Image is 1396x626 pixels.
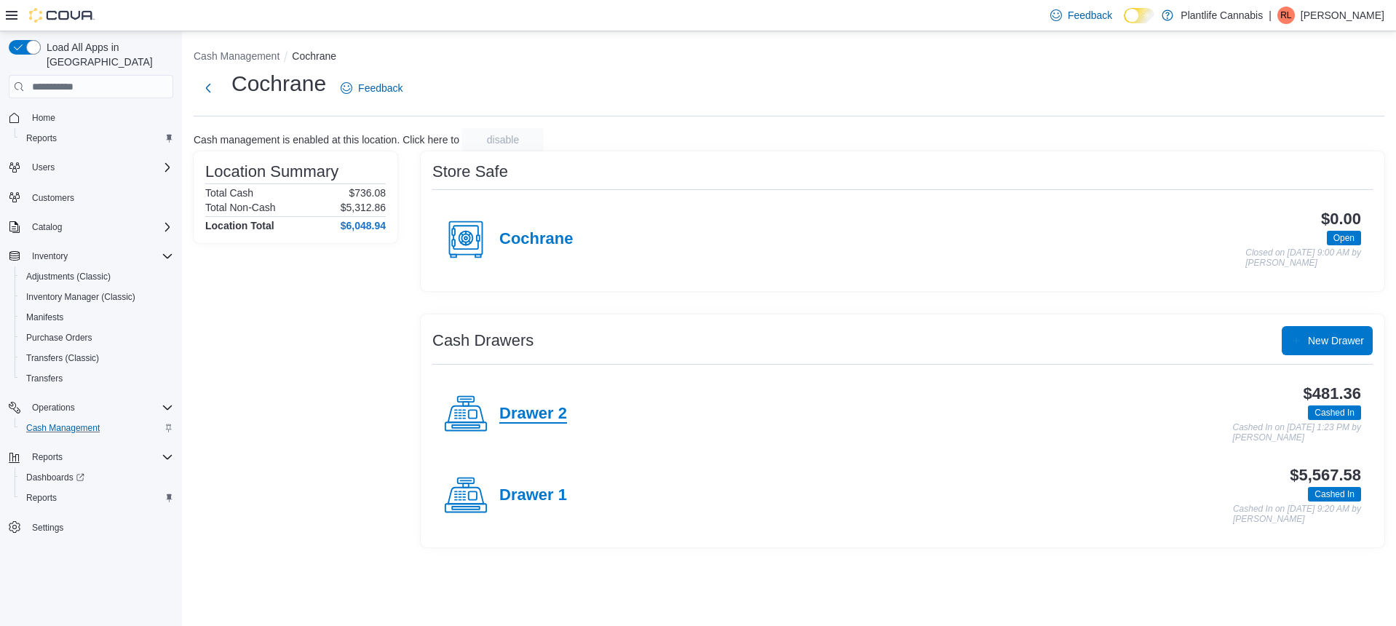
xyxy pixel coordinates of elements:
[20,130,63,147] a: Reports
[26,472,84,483] span: Dashboards
[499,486,567,505] h4: Drawer 1
[1181,7,1263,24] p: Plantlife Cannabis
[1290,467,1361,484] h3: $5,567.58
[20,419,173,437] span: Cash Management
[1282,326,1373,355] button: New Drawer
[26,399,81,416] button: Operations
[205,187,253,199] h6: Total Cash
[231,69,326,98] h1: Cochrane
[26,271,111,282] span: Adjustments (Classic)
[26,492,57,504] span: Reports
[26,352,99,364] span: Transfers (Classic)
[26,218,173,236] span: Catalog
[26,422,100,434] span: Cash Management
[20,349,173,367] span: Transfers (Classic)
[1301,7,1384,24] p: [PERSON_NAME]
[26,108,173,127] span: Home
[1269,7,1272,24] p: |
[1068,8,1112,23] span: Feedback
[1245,248,1361,268] p: Closed on [DATE] 9:00 AM by [PERSON_NAME]
[26,399,173,416] span: Operations
[26,332,92,344] span: Purchase Orders
[15,128,179,148] button: Reports
[20,329,98,346] a: Purchase Orders
[3,157,179,178] button: Users
[3,246,179,266] button: Inventory
[15,307,179,328] button: Manifests
[26,312,63,323] span: Manifests
[32,162,55,173] span: Users
[32,250,68,262] span: Inventory
[26,109,61,127] a: Home
[3,447,179,467] button: Reports
[26,448,68,466] button: Reports
[32,522,63,534] span: Settings
[41,40,173,69] span: Load All Apps in [GEOGRAPHIC_DATA]
[20,349,105,367] a: Transfers (Classic)
[15,266,179,287] button: Adjustments (Classic)
[341,220,386,231] h4: $6,048.94
[32,221,62,233] span: Catalog
[26,218,68,236] button: Catalog
[20,419,106,437] a: Cash Management
[20,329,173,346] span: Purchase Orders
[1314,488,1355,501] span: Cashed In
[3,107,179,128] button: Home
[20,130,173,147] span: Reports
[20,469,173,486] span: Dashboards
[20,268,116,285] a: Adjustments (Classic)
[358,81,402,95] span: Feedback
[26,159,60,176] button: Users
[1277,7,1295,24] div: Rob Loree
[487,132,519,147] span: disable
[499,230,573,249] h4: Cochrane
[499,405,567,424] h4: Drawer 2
[1321,210,1361,228] h3: $0.00
[26,132,57,144] span: Reports
[26,448,173,466] span: Reports
[1304,385,1361,403] h3: $481.36
[1233,504,1361,524] p: Cashed In on [DATE] 9:20 AM by [PERSON_NAME]
[32,451,63,463] span: Reports
[194,49,1384,66] nav: An example of EuiBreadcrumbs
[205,202,276,213] h6: Total Non-Cash
[20,309,173,326] span: Manifests
[26,519,69,536] a: Settings
[1124,23,1125,24] span: Dark Mode
[349,187,386,199] p: $736.08
[26,291,135,303] span: Inventory Manager (Classic)
[26,189,80,207] a: Customers
[26,159,173,176] span: Users
[20,288,173,306] span: Inventory Manager (Classic)
[194,50,279,62] button: Cash Management
[205,163,338,181] h3: Location Summary
[1308,333,1364,348] span: New Drawer
[20,268,173,285] span: Adjustments (Classic)
[20,370,68,387] a: Transfers
[15,418,179,438] button: Cash Management
[1232,423,1361,443] p: Cashed In on [DATE] 1:23 PM by [PERSON_NAME]
[26,247,74,265] button: Inventory
[20,489,63,507] a: Reports
[26,188,173,206] span: Customers
[20,288,141,306] a: Inventory Manager (Classic)
[9,101,173,576] nav: Complex example
[1314,406,1355,419] span: Cashed In
[341,202,386,213] p: $5,312.86
[32,402,75,413] span: Operations
[1124,8,1154,23] input: Dark Mode
[1308,405,1361,420] span: Cashed In
[15,368,179,389] button: Transfers
[1308,487,1361,502] span: Cashed In
[15,328,179,348] button: Purchase Orders
[3,217,179,237] button: Catalog
[194,74,223,103] button: Next
[3,186,179,207] button: Customers
[205,220,274,231] h4: Location Total
[26,373,63,384] span: Transfers
[432,163,508,181] h3: Store Safe
[3,397,179,418] button: Operations
[15,348,179,368] button: Transfers (Classic)
[462,128,544,151] button: disable
[1327,231,1361,245] span: Open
